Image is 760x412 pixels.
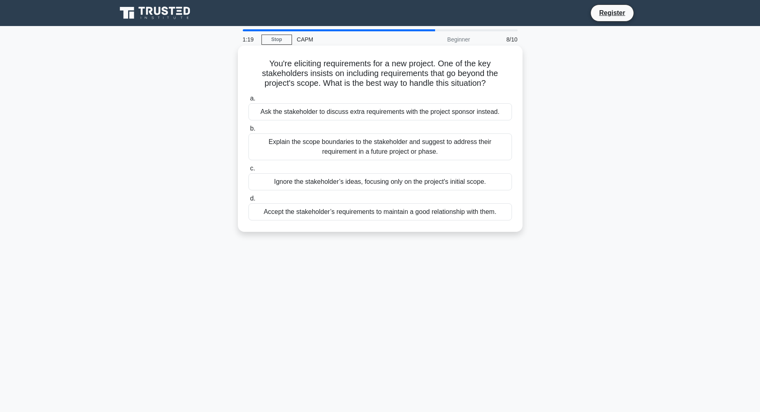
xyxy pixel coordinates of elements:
[250,165,255,172] span: c.
[404,31,475,48] div: Beginner
[248,103,512,120] div: Ask the stakeholder to discuss extra requirements with the project sponsor instead.
[248,173,512,190] div: Ignore the stakeholder’s ideas, focusing only on the project's initial scope.
[261,35,292,45] a: Stop
[594,8,630,18] a: Register
[250,125,255,132] span: b.
[475,31,523,48] div: 8/10
[248,203,512,220] div: Accept the stakeholder’s requirements to maintain a good relationship with them.
[238,31,261,48] div: 1:19
[250,195,255,202] span: d.
[248,59,513,89] h5: You're eliciting requirements for a new project. One of the key stakeholders insists on including...
[248,133,512,160] div: Explain the scope boundaries to the stakeholder and suggest to address their requirement in a fut...
[250,95,255,102] span: a.
[292,31,404,48] div: CAPM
